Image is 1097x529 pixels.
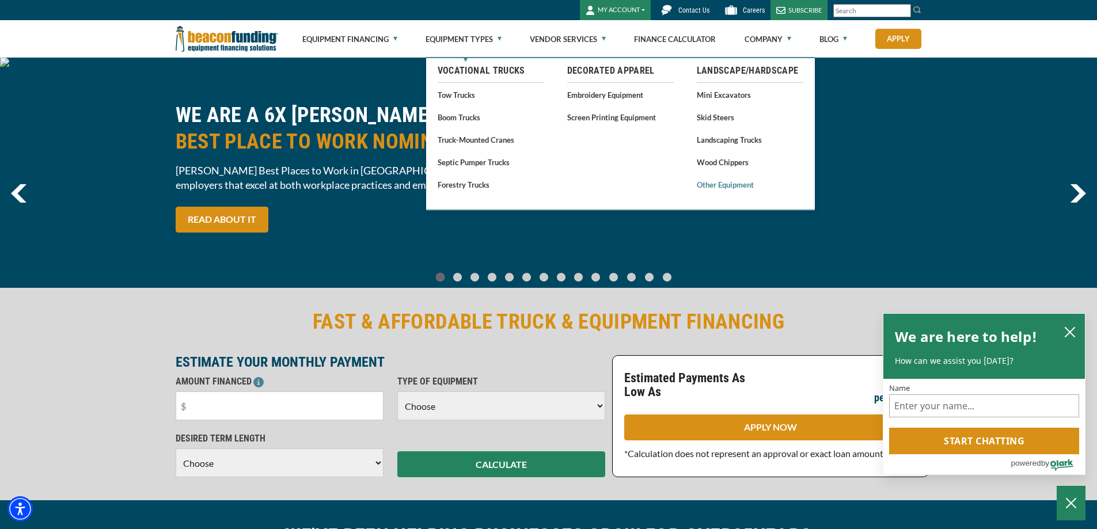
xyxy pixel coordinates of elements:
a: Wood Chippers [697,155,803,169]
a: previous [11,184,26,203]
button: Start chatting [889,428,1079,454]
h2: FAST & AFFORDABLE TRUCK & EQUIPMENT FINANCING [176,309,922,335]
img: Right Navigator [1070,184,1086,203]
a: Go To Slide 4 [503,272,517,282]
a: Go To Slide 7 [555,272,568,282]
img: Left Navigator [11,184,26,203]
a: Forestry Trucks [438,177,544,192]
a: Company [745,21,791,58]
h2: We are here to help! [895,325,1037,348]
a: Go To Slide 8 [572,272,586,282]
div: Accessibility Menu [7,496,33,522]
a: Decorated Apparel [567,64,674,78]
a: READ ABOUT IT [176,207,268,233]
a: Truck-Mounted Cranes [438,132,544,147]
p: How can we assist you [DATE]? [895,355,1073,367]
a: Mini Excavators [697,87,803,102]
a: Vocational Trucks [438,64,544,78]
a: Embroidery Equipment [567,87,674,102]
p: AMOUNT FINANCED [176,375,384,389]
a: Go To Slide 6 [537,272,551,282]
input: Search [833,4,911,17]
a: Landscape/Hardscape [697,64,803,78]
button: CALCULATE [397,451,605,477]
a: Other Equipment [697,177,803,192]
button: close chatbox [1061,324,1079,340]
a: Powered by Olark [1011,455,1085,474]
a: Septic Pumper Trucks [438,155,544,169]
div: olark chatbox [883,313,1085,475]
a: Go To Slide 13 [660,272,674,282]
p: ESTIMATE YOUR MONTHLY PAYMENT [176,355,605,369]
a: Blog [819,21,847,58]
a: Go To Slide 2 [468,272,482,282]
a: Go To Slide 10 [606,272,621,282]
a: Go To Slide 1 [451,272,465,282]
p: Estimated Payments As Low As [624,371,764,399]
img: Beacon Funding Corporation logo [176,20,278,58]
a: Landscaping Trucks [697,132,803,147]
span: Contact Us [678,6,709,14]
a: Finance Calculator [634,21,716,58]
a: Go To Slide 0 [434,272,447,282]
span: [PERSON_NAME] Best Places to Work in [GEOGRAPHIC_DATA] recognizes employers that excel at both wo... [176,163,542,192]
span: BEST PLACE TO WORK NOMINEE [176,128,542,155]
a: Vendor Services [530,21,606,58]
p: DESIRED TERM LENGTH [176,432,384,446]
a: Tow Trucks [438,87,544,102]
a: Go To Slide 3 [485,272,499,282]
a: Go To Slide 5 [520,272,534,282]
a: Screen Printing Equipment [567,110,674,124]
span: *Calculation does not represent an approval or exact loan amount. [624,448,885,459]
a: Go To Slide 11 [624,272,639,282]
a: Skid Steers [697,110,803,124]
a: Go To Slide 12 [642,272,656,282]
a: Clear search text [899,6,908,16]
p: TYPE OF EQUIPMENT [397,375,605,389]
h2: WE ARE A 6X [PERSON_NAME] CHICAGO [176,102,542,155]
span: by [1041,456,1049,470]
a: next [1070,184,1086,203]
span: powered [1011,456,1041,470]
img: Search [913,5,922,14]
input: $ [176,391,384,420]
a: Equipment Types [426,21,502,58]
label: Name [889,385,1079,392]
a: APPLY NOW [624,414,917,440]
a: Apply [875,29,921,49]
a: Equipment Financing [302,21,397,58]
input: Name [889,394,1079,417]
button: Close Chatbox [1057,486,1085,520]
p: per month [874,391,917,405]
span: Careers [743,6,765,14]
a: Boom Trucks [438,110,544,124]
a: Go To Slide 9 [589,272,603,282]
